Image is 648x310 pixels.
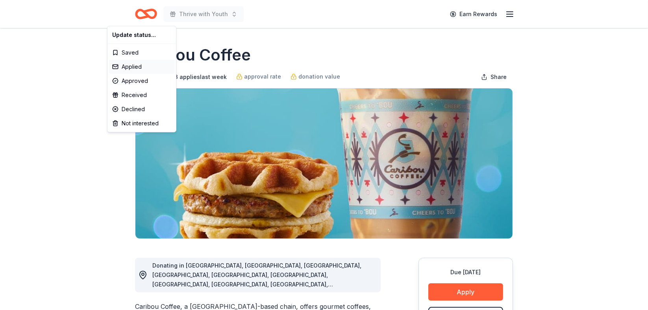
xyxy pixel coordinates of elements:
[109,46,174,60] div: Saved
[109,88,174,102] div: Received
[109,116,174,130] div: Not interested
[109,60,174,74] div: Applied
[109,74,174,88] div: Approved
[109,28,174,42] div: Update status...
[179,9,228,19] span: Thrive with Youth
[109,102,174,116] div: Declined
